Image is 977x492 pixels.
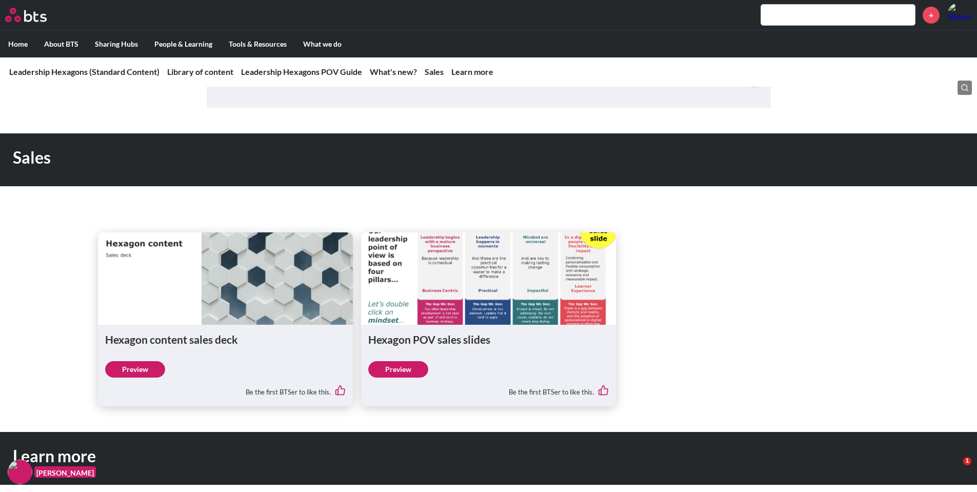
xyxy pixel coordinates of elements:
[368,361,428,378] a: Preview
[451,67,493,76] a: Learn more
[368,332,609,347] h1: Hexagon POV sales slides
[13,445,679,468] h1: Learn more
[947,3,972,27] a: Profile
[425,67,444,76] a: Sales
[221,31,295,57] label: Tools & Resources
[368,378,609,399] div: Be the first BTSer to like this.
[167,67,233,76] a: Library of content
[34,466,96,478] figcaption: [PERSON_NAME]
[5,8,47,22] img: BTS Logo
[923,7,940,24] a: +
[36,31,87,57] label: About BTS
[947,3,972,27] img: Steven Low
[942,457,967,482] iframe: Intercom live chat
[13,146,679,169] h1: Sales
[87,31,146,57] label: Sharing Hubs
[5,8,66,22] a: Go home
[105,361,165,378] a: Preview
[105,378,346,399] div: Be the first BTSer to like this.
[9,67,159,76] a: Leadership Hexagons (Standard Content)
[105,332,346,347] h1: Hexagon content sales deck
[8,460,32,484] img: F
[370,67,417,76] a: What's new?
[295,31,350,57] label: What we do
[963,457,971,465] span: 1
[146,31,221,57] label: People & Learning
[241,67,362,76] a: Leadership Hexagons POV Guide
